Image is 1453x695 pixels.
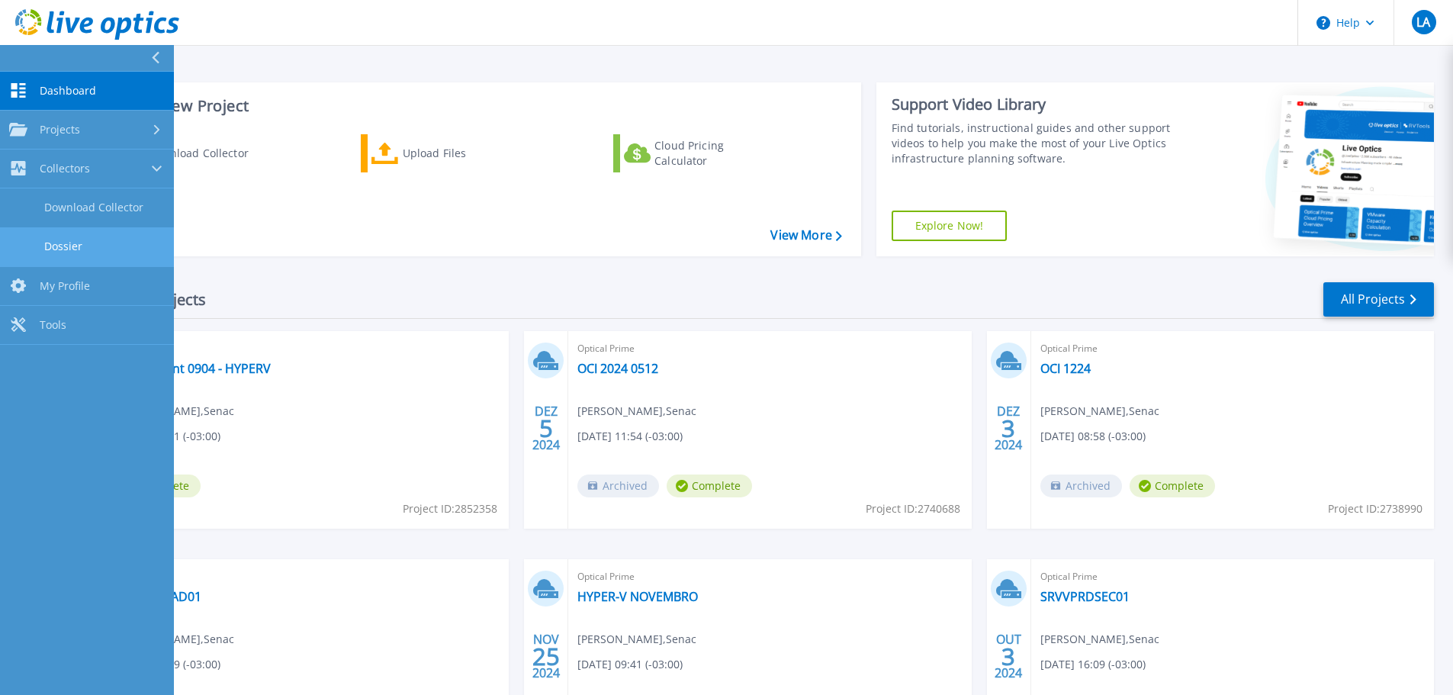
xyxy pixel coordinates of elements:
[532,650,560,663] span: 25
[667,475,752,497] span: Complete
[40,84,96,98] span: Dashboard
[577,361,658,376] a: OCI 2024 0512
[1040,656,1146,673] span: [DATE] 16:09 (-03:00)
[115,361,271,376] a: Assessment 0904 - HYPERV
[1001,650,1015,663] span: 3
[994,629,1023,684] div: OUT 2024
[1040,568,1425,585] span: Optical Prime
[1040,340,1425,357] span: Optical Prime
[40,123,80,137] span: Projects
[108,134,278,172] a: Download Collector
[147,138,269,169] div: Download Collector
[613,134,783,172] a: Cloud Pricing Calculator
[1323,282,1434,317] a: All Projects
[866,500,960,517] span: Project ID: 2740688
[532,401,561,456] div: DEZ 2024
[403,500,497,517] span: Project ID: 2852358
[577,656,683,673] span: [DATE] 09:41 (-03:00)
[577,340,962,357] span: Optical Prime
[40,318,66,332] span: Tools
[115,568,500,585] span: Optical Prime
[361,134,531,172] a: Upload Files
[577,589,698,604] a: HYPER-V NOVEMBRO
[1001,422,1015,435] span: 3
[40,279,90,293] span: My Profile
[1040,428,1146,445] span: [DATE] 08:58 (-03:00)
[108,98,841,114] h3: Start a New Project
[115,340,500,357] span: Optical Prime
[115,631,234,648] span: [PERSON_NAME] , Senac
[577,403,696,420] span: [PERSON_NAME] , Senac
[577,568,962,585] span: Optical Prime
[654,138,776,169] div: Cloud Pricing Calculator
[1040,589,1130,604] a: SRVVPRDSEC01
[532,629,561,684] div: NOV 2024
[892,211,1008,241] a: Explore Now!
[1040,403,1159,420] span: [PERSON_NAME] , Senac
[1416,16,1430,28] span: LA
[770,228,841,243] a: View More
[1328,500,1422,517] span: Project ID: 2738990
[577,428,683,445] span: [DATE] 11:54 (-03:00)
[115,403,234,420] span: [PERSON_NAME] , Senac
[403,138,525,169] div: Upload Files
[1040,361,1091,376] a: OCI 1224
[40,162,90,175] span: Collectors
[1040,475,1122,497] span: Archived
[1130,475,1215,497] span: Complete
[892,95,1176,114] div: Support Video Library
[539,422,553,435] span: 5
[994,401,1023,456] div: DEZ 2024
[577,631,696,648] span: [PERSON_NAME] , Senac
[1040,631,1159,648] span: [PERSON_NAME] , Senac
[892,121,1176,166] div: Find tutorials, instructional guides and other support videos to help you make the most of your L...
[577,475,659,497] span: Archived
